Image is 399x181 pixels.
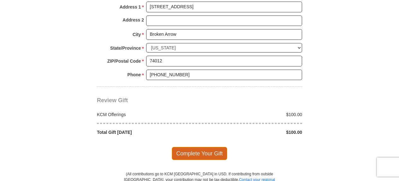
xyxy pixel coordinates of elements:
[94,129,200,135] div: Total Gift [DATE]
[199,129,306,135] div: $100.00
[199,111,306,118] div: $100.00
[120,3,141,11] strong: Address 1
[133,30,141,39] strong: City
[97,97,128,103] span: Review Gift
[128,70,141,79] strong: Phone
[107,57,141,66] strong: ZIP/Postal Code
[94,111,200,118] div: KCM Offerings
[122,16,144,24] strong: Address 2
[172,147,228,160] span: Complete Your Gift
[110,44,141,53] strong: State/Province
